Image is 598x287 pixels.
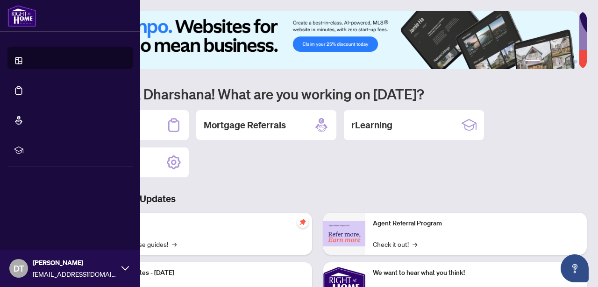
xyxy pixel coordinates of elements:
[351,119,392,132] h2: rLearning
[49,192,587,205] h3: Brokerage & Industry Updates
[373,218,579,229] p: Agent Referral Program
[559,60,562,63] button: 4
[172,239,177,249] span: →
[33,258,117,268] span: [PERSON_NAME]
[33,269,117,279] span: [EMAIL_ADDRESS][DOMAIN_NAME]
[551,60,555,63] button: 3
[561,254,589,282] button: Open asap
[49,85,587,103] h1: Welcome back Dharshana! What are you working on [DATE]?
[7,5,36,27] img: logo
[98,268,305,278] p: Platform Updates - [DATE]
[323,221,365,246] img: Agent Referral Program
[297,217,308,228] span: pushpin
[14,262,24,275] span: DT
[373,239,417,249] a: Check it out!→
[566,60,570,63] button: 5
[544,60,548,63] button: 2
[373,268,579,278] p: We want to hear what you think!
[413,239,417,249] span: →
[98,218,305,229] p: Self-Help
[49,11,579,69] img: Slide 0
[574,60,577,63] button: 6
[204,119,286,132] h2: Mortgage Referrals
[525,60,540,63] button: 1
